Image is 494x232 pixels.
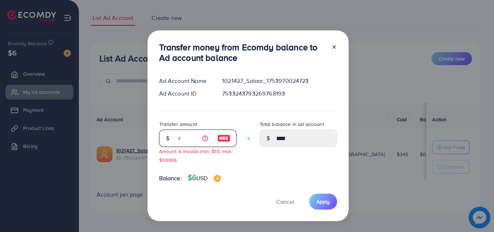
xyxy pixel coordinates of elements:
div: 1021427_Salaar_1753970024723 [216,77,342,85]
small: Amount is invalid (min: $10, max: $10000) [159,148,233,163]
h4: $6 [188,173,221,182]
span: Apply [316,198,330,205]
div: Ad Account ID [153,89,217,98]
img: image [214,175,221,182]
div: Ad Account Name [153,77,217,85]
span: Balance: [159,174,182,182]
span: USD [196,174,208,182]
label: Transfer amount [159,121,197,128]
img: image [217,134,230,143]
div: 7533243793269768193 [216,89,342,98]
button: Cancel [267,194,303,209]
h3: Transfer money from Ecomdy balance to Ad account balance [159,42,325,63]
label: Total balance in ad account [260,121,324,128]
button: Apply [309,194,337,209]
span: Cancel [276,198,294,206]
